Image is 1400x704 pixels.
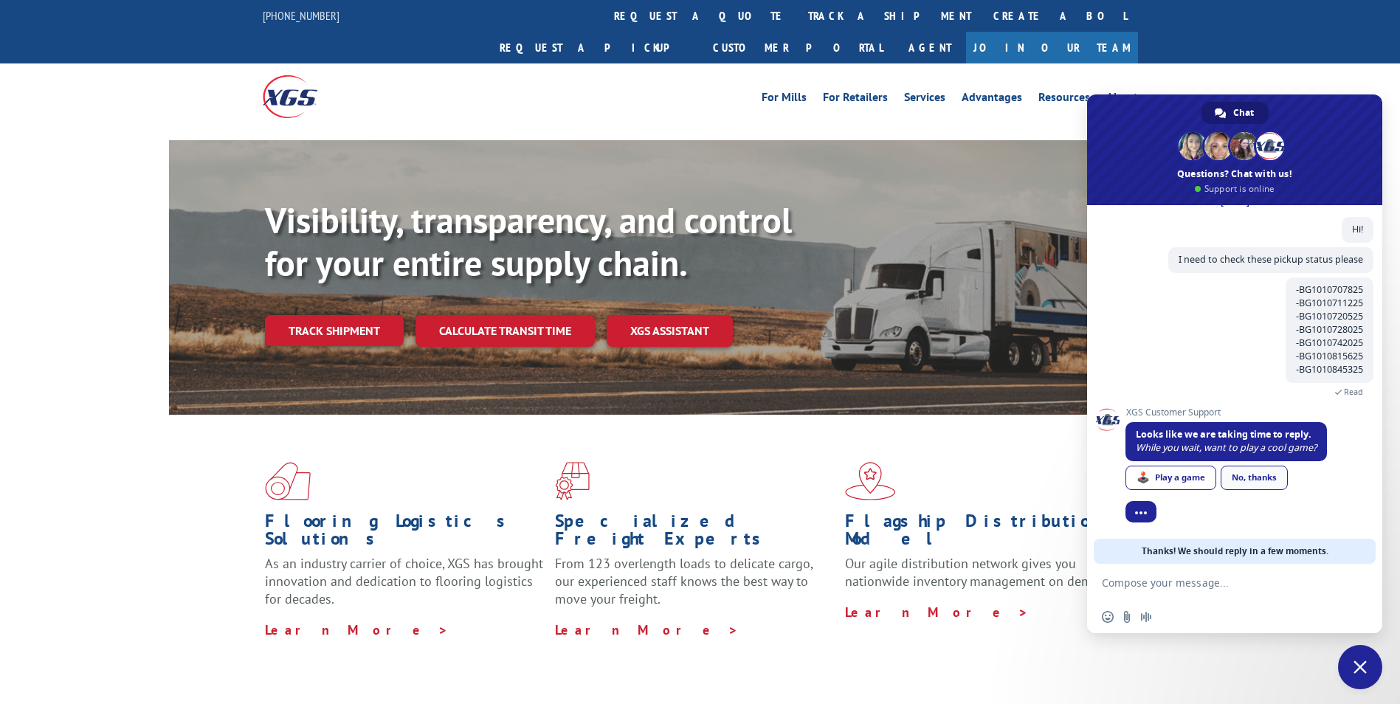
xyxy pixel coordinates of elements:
span: Send a file [1121,611,1133,623]
span: XGS Customer Support [1125,407,1327,418]
span: I need to check these pickup status please [1179,253,1363,266]
span: Insert an emoji [1102,611,1114,623]
a: For Retailers [823,92,888,108]
span: Thanks! We should reply in a few moments. [1142,539,1328,564]
span: Audio message [1140,611,1152,623]
textarea: Compose your message... [1102,576,1335,590]
a: Advantages [962,92,1022,108]
div: Close chat [1338,645,1382,689]
b: Visibility, transparency, and control for your entire supply chain. [265,197,792,286]
a: Resources [1038,92,1090,108]
div: [DATE] [1221,198,1249,207]
span: As an industry carrier of choice, XGS has brought innovation and dedication to flooring logistics... [265,555,543,607]
a: Track shipment [265,315,404,346]
span: 🕹️ [1137,472,1150,483]
span: Read [1344,387,1363,397]
a: Agent [894,32,966,63]
span: Chat [1233,102,1254,124]
a: About [1106,92,1138,108]
h1: Specialized Freight Experts [555,512,834,555]
img: xgs-icon-focused-on-flooring-red [555,462,590,500]
span: While you wait, want to play a cool game? [1136,441,1317,454]
a: XGS ASSISTANT [607,315,733,347]
a: Services [904,92,945,108]
a: [PHONE_NUMBER] [263,8,339,23]
a: Learn More > [555,621,739,638]
p: From 123 overlength loads to delicate cargo, our experienced staff knows the best way to move you... [555,555,834,621]
img: xgs-icon-total-supply-chain-intelligence-red [265,462,311,500]
span: Our agile distribution network gives you nationwide inventory management on demand. [845,555,1117,590]
h1: Flagship Distribution Model [845,512,1124,555]
img: xgs-icon-flagship-distribution-model-red [845,462,896,500]
a: Join Our Team [966,32,1138,63]
a: For Mills [762,92,807,108]
a: Request a pickup [489,32,702,63]
span: -BG1010707825 -BG1010711225 -BG1010720525 -BG1010728025 -BG1010742025 -BG1010815625 -BG1010845325 [1296,283,1363,376]
a: Learn More > [845,604,1029,621]
span: Looks like we are taking time to reply. [1136,428,1311,441]
a: Learn More > [265,621,449,638]
h1: Flooring Logistics Solutions [265,512,544,555]
div: Play a game [1125,466,1216,490]
div: No, thanks [1221,466,1288,490]
div: Chat [1201,102,1269,124]
a: Calculate transit time [415,315,595,347]
a: Customer Portal [702,32,894,63]
span: Hi! [1352,223,1363,235]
